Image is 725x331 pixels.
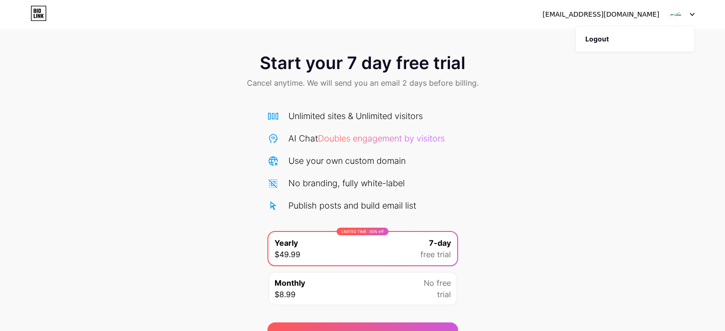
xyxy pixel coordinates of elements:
span: $8.99 [275,289,296,300]
div: [EMAIL_ADDRESS][DOMAIN_NAME] [542,10,659,20]
img: William Sain [666,5,684,23]
span: Yearly [275,237,298,249]
div: LIMITED TIME : 50% off [337,228,388,235]
div: No branding, fully white-label [288,177,405,190]
span: Start your 7 day free trial [260,53,465,72]
span: $49.99 [275,249,300,260]
div: Publish posts and build email list [288,199,416,212]
span: trial [437,289,451,300]
span: Cancel anytime. We will send you an email 2 days before billing. [247,77,479,89]
div: AI Chat [288,132,445,145]
span: free trial [420,249,451,260]
span: 7-day [429,237,451,249]
span: Monthly [275,277,305,289]
span: Doubles engagement by visitors [318,133,445,143]
div: Use your own custom domain [288,154,406,167]
li: Logout [576,26,694,52]
div: Unlimited sites & Unlimited visitors [288,110,423,122]
span: No free [424,277,451,289]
